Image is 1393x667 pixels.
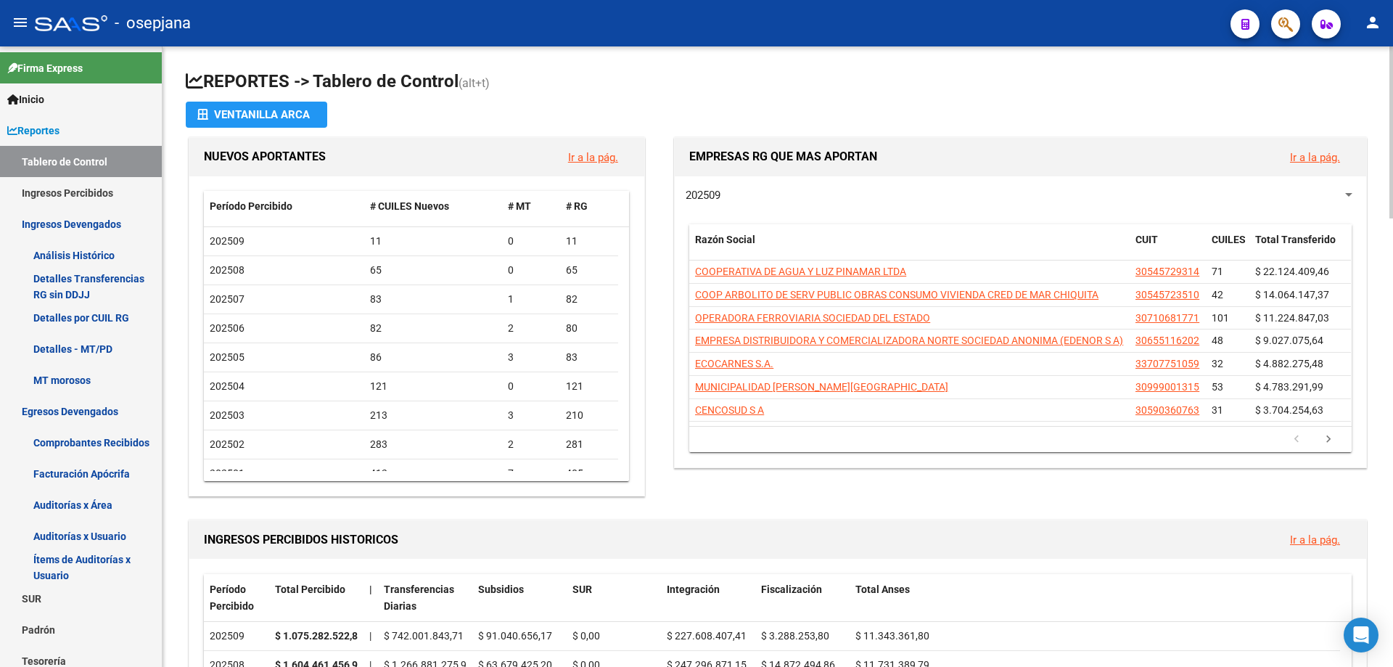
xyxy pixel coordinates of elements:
span: 202501 [210,467,245,479]
span: | [369,630,371,642]
datatable-header-cell: Integración [661,574,755,622]
span: MUNICIPALIDAD [PERSON_NAME][GEOGRAPHIC_DATA] [695,381,948,393]
span: CUIT [1135,234,1158,245]
a: go to next page [1315,432,1342,448]
div: 3 [508,407,554,424]
div: Open Intercom Messenger [1344,618,1378,652]
div: 65 [370,262,497,279]
div: 405 [566,465,612,482]
div: 2 [508,320,554,337]
span: CENCOSUD S A [695,404,764,416]
datatable-header-cell: Período Percibido [204,191,364,222]
span: Inicio [7,91,44,107]
strong: $ 1.075.282.522,89 [275,630,363,642]
datatable-header-cell: # MT [502,191,560,222]
span: | [369,584,372,595]
span: 42 [1212,289,1223,300]
datatable-header-cell: Total Anses [850,574,1340,622]
span: Fiscalización [761,584,822,595]
div: 0 [508,262,554,279]
span: Total Percibido [275,584,345,595]
div: 82 [566,291,612,308]
datatable-header-cell: Fiscalización [755,574,850,622]
span: OPERADORA FERROVIARIA SOCIEDAD DEL ESTADO [695,312,930,324]
datatable-header-cell: Total Transferido [1249,224,1351,272]
div: 121 [566,378,612,395]
div: 0 [508,378,554,395]
span: CUILES [1212,234,1246,245]
datatable-header-cell: CUIT [1130,224,1206,272]
span: Período Percibido [210,200,292,212]
span: Subsidios [478,584,524,595]
span: ECOCARNES S.A. [695,358,773,369]
span: Integración [667,584,720,595]
span: # CUILES Nuevos [370,200,449,212]
span: Total Anses [855,584,910,595]
span: Firma Express [7,60,83,76]
span: SUR [572,584,592,595]
datatable-header-cell: Subsidios [472,574,567,622]
span: - osepjana [115,7,191,39]
span: 30545723510 [1135,289,1199,300]
span: Total Transferido [1255,234,1336,245]
span: EMPRESAS RG QUE MAS APORTAN [689,150,877,163]
span: $ 14.064.147,37 [1255,289,1329,300]
datatable-header-cell: Período Percibido [204,574,269,622]
span: $ 0,00 [572,630,600,642]
a: Ir a la pág. [568,151,618,164]
datatable-header-cell: # CUILES Nuevos [364,191,503,222]
span: $ 11.343.361,80 [855,630,929,642]
div: 86 [370,349,497,366]
span: (alt+t) [459,76,490,90]
span: 53 [1212,381,1223,393]
span: # RG [566,200,588,212]
datatable-header-cell: CUILES [1206,224,1249,272]
div: 281 [566,436,612,453]
span: Razón Social [695,234,755,245]
button: Ir a la pág. [1278,144,1352,171]
span: $ 11.224.847,03 [1255,312,1329,324]
span: Reportes [7,123,59,139]
span: $ 3.288.253,80 [761,630,829,642]
datatable-header-cell: Transferencias Diarias [378,574,472,622]
div: 2 [508,436,554,453]
div: 283 [370,436,497,453]
span: 202502 [210,438,245,450]
h1: REPORTES -> Tablero de Control [186,70,1370,95]
span: Período Percibido [210,584,254,612]
span: 48 [1212,335,1223,346]
datatable-header-cell: Razón Social [689,224,1130,272]
span: 30545729314 [1135,266,1199,277]
a: Ir a la pág. [1290,151,1340,164]
span: $ 3.704.254,63 [1255,404,1323,416]
div: 202509 [210,628,263,645]
button: Ir a la pág. [1278,526,1352,553]
span: 202503 [210,409,245,421]
mat-icon: menu [12,14,29,31]
span: COOPERATIVA DE AGUA Y LUZ PINAMAR LTDA [695,266,906,277]
div: 65 [566,262,612,279]
div: 121 [370,378,497,395]
span: INGRESOS PERCIBIDOS HISTORICOS [204,533,398,547]
button: Ir a la pág. [556,144,630,171]
a: go to previous page [1283,432,1310,448]
a: Ir a la pág. [1290,533,1340,547]
span: 202509 [686,189,720,202]
div: 0 [508,233,554,250]
span: $ 4.783.291,99 [1255,381,1323,393]
span: Transferencias Diarias [384,584,454,612]
datatable-header-cell: | [363,574,378,622]
span: 202507 [210,293,245,305]
span: 30710681771 [1135,312,1199,324]
div: 3 [508,349,554,366]
span: 101 [1212,312,1229,324]
div: 80 [566,320,612,337]
span: 202508 [210,264,245,276]
span: $ 22.124.409,46 [1255,266,1329,277]
span: $ 91.040.656,17 [478,630,552,642]
span: 71 [1212,266,1223,277]
div: 1 [508,291,554,308]
span: 30999001315 [1135,381,1199,393]
span: 33707751059 [1135,358,1199,369]
span: NUEVOS APORTANTES [204,150,326,163]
